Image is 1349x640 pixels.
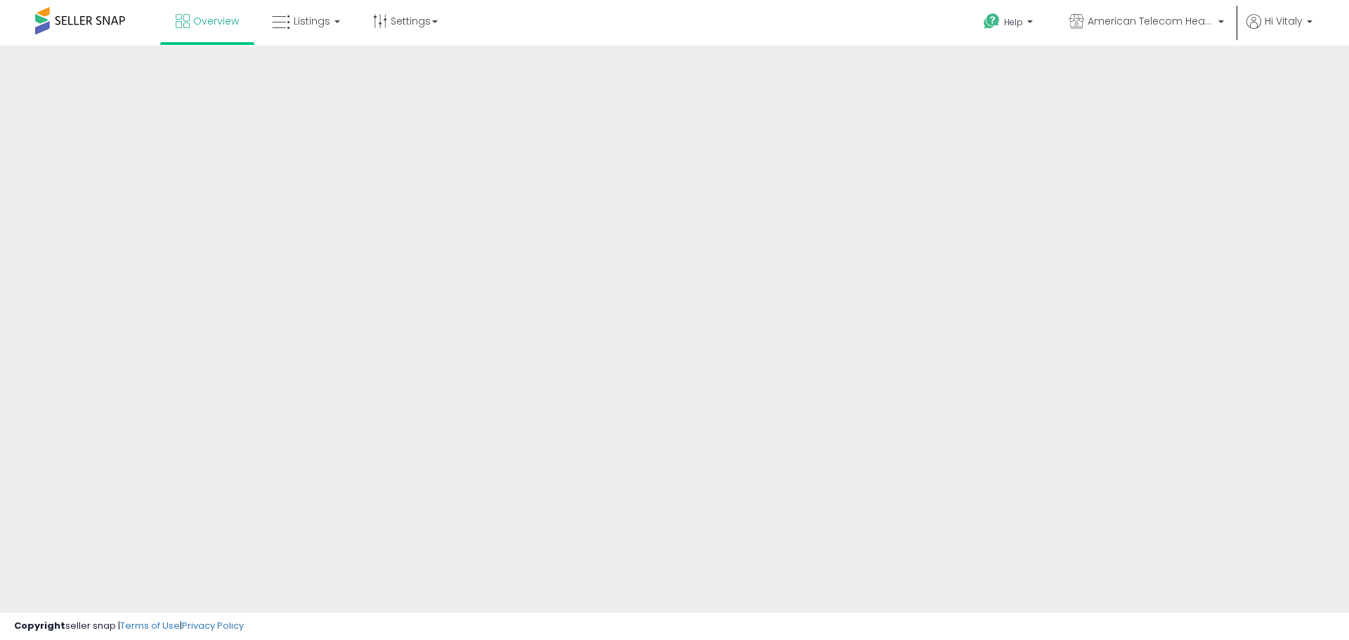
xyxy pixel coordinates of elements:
span: Hi Vitaly [1265,14,1303,28]
a: Help [972,2,1047,46]
a: Terms of Use [120,619,180,632]
a: Privacy Policy [182,619,244,632]
div: seller snap | | [14,620,244,633]
span: Overview [193,14,239,28]
a: Hi Vitaly [1246,14,1312,46]
i: Get Help [983,13,1001,30]
span: Help [1004,16,1023,28]
span: Listings [294,14,330,28]
span: American Telecom Headquarters [1088,14,1214,28]
strong: Copyright [14,619,65,632]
